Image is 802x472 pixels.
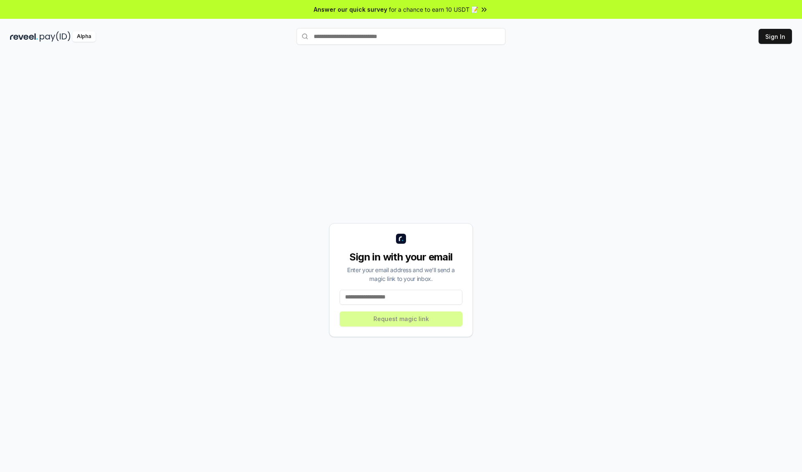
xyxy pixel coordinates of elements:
img: logo_small [396,234,406,244]
div: Sign in with your email [340,250,462,264]
img: pay_id [40,31,71,42]
div: Alpha [72,31,96,42]
button: Sign In [759,29,792,44]
img: reveel_dark [10,31,38,42]
span: for a chance to earn 10 USDT 📝 [389,5,478,14]
div: Enter your email address and we’ll send a magic link to your inbox. [340,265,462,283]
span: Answer our quick survey [314,5,387,14]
